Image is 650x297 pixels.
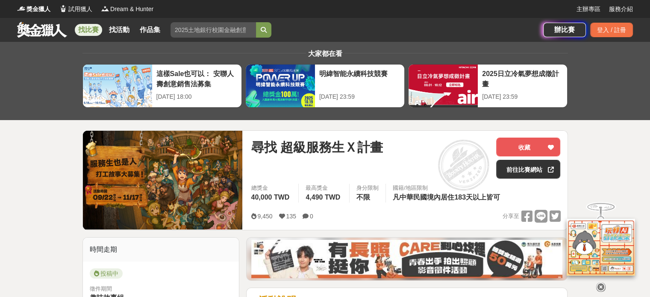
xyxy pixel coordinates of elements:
div: [DATE] 18:00 [156,92,237,101]
span: 總獎金 [251,184,291,192]
div: [DATE] 23:59 [319,92,400,101]
a: 找活動 [106,24,133,36]
span: 135 [286,213,296,220]
a: 明緯智能永續科技競賽[DATE] 23:59 [245,64,405,108]
img: Logo [101,4,109,13]
span: 4,490 TWD [306,194,340,201]
div: 2025日立冷氣夢想成徵計畫 [482,69,563,88]
img: Cover Image [83,131,243,229]
a: 服務介紹 [609,5,633,14]
span: 試用獵人 [68,5,92,14]
a: 主辦專區 [576,5,600,14]
a: Logo獎金獵人 [17,5,50,14]
img: Logo [17,4,26,13]
div: 時間走期 [83,238,239,262]
input: 2025土地銀行校園金融創意挑戰賽：從你出發 開啟智慧金融新頁 [171,22,256,38]
a: 2025日立冷氣夢想成徵計畫[DATE] 23:59 [408,64,568,108]
div: 明緯智能永續科技競賽 [319,69,400,88]
span: 徵件期間 [90,285,112,292]
a: 辦比賽 [543,23,586,37]
span: Dream & Hunter [110,5,153,14]
span: 最高獎金 [306,184,342,192]
div: 登入 / 註冊 [590,23,633,37]
div: [DATE] 23:59 [482,92,563,101]
img: Logo [59,4,68,13]
span: 40,000 TWD [251,194,289,201]
a: 找比賽 [75,24,102,36]
img: d2146d9a-e6f6-4337-9592-8cefde37ba6b.png [567,219,635,276]
span: 尋找 超級服務生Ｘ計畫 [251,138,382,157]
span: 0 [310,213,313,220]
span: 大家都在看 [306,50,344,57]
button: 收藏 [496,138,560,156]
img: 35ad34ac-3361-4bcf-919e-8d747461931d.jpg [251,240,562,278]
div: 這樣Sale也可以： 安聯人壽創意銷售法募集 [156,69,237,88]
a: Logo試用獵人 [59,5,92,14]
div: 身分限制 [356,184,379,192]
span: 凡中華民國境內居住183天以上皆可 [393,194,500,201]
span: 不限 [356,194,370,201]
span: 9,450 [257,213,272,220]
span: 分享至 [502,210,519,223]
div: 國籍/地區限制 [393,184,502,192]
span: 投稿中 [90,268,123,279]
a: 這樣Sale也可以： 安聯人壽創意銷售法募集[DATE] 18:00 [82,64,242,108]
a: LogoDream & Hunter [101,5,153,14]
a: 作品集 [136,24,164,36]
a: 前往比賽網站 [496,160,560,179]
span: 獎金獵人 [26,5,50,14]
